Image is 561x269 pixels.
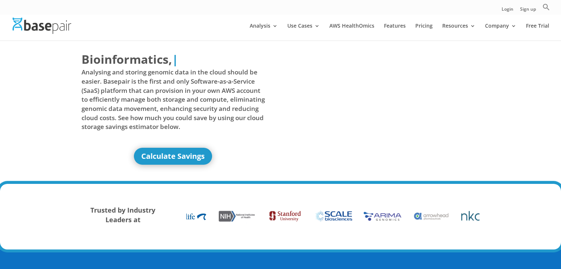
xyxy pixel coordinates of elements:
span: Analysing and storing genomic data in the cloud should be easier. Basepair is the first and only ... [82,68,265,131]
a: Search Icon Link [543,3,550,15]
a: Free Trial [526,23,549,41]
a: Pricing [415,23,433,41]
a: Use Cases [287,23,320,41]
svg: Search [543,3,550,11]
span: Bioinformatics, [82,51,172,68]
a: Sign up [520,7,536,15]
a: AWS HealthOmics [329,23,374,41]
img: Basepair [13,18,71,34]
a: Calculate Savings [134,148,212,165]
span: | [172,51,179,67]
a: Resources [442,23,475,41]
a: Company [485,23,516,41]
a: Features [384,23,406,41]
iframe: Basepair - NGS Analysis Simplified [286,51,470,154]
a: Login [502,7,513,15]
strong: Trusted by Industry Leaders at [90,206,155,224]
a: Analysis [250,23,278,41]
